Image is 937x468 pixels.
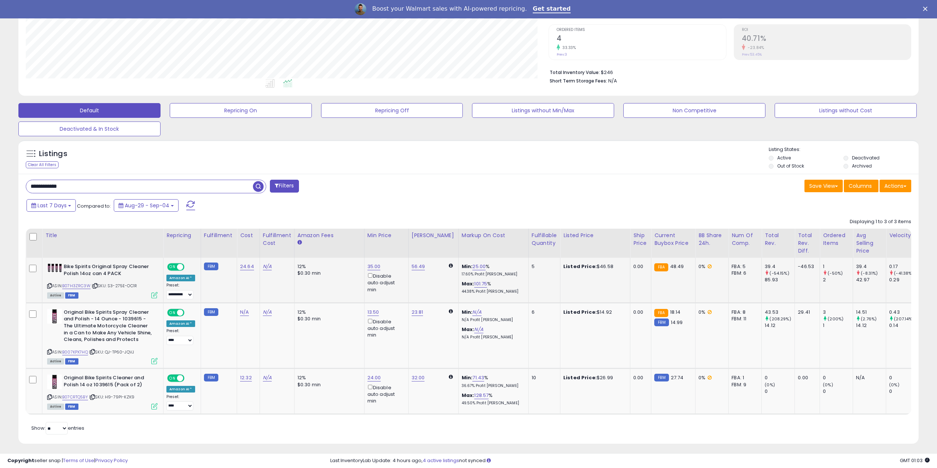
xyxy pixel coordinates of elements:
[170,103,312,118] button: Repricing On
[47,374,158,409] div: ASIN:
[550,69,600,75] b: Total Inventory Value:
[563,374,624,381] div: $26.99
[240,374,252,381] a: 12.32
[462,281,523,294] div: %
[671,374,684,381] span: 27.74
[823,388,853,395] div: 0
[204,232,234,239] div: Fulfillment
[654,263,668,271] small: FBA
[65,358,78,365] span: FBM
[557,28,726,32] span: Ordered Items
[64,374,153,390] b: Original Bike Spirits Cleaner and Polish 14 oz 1039615 (Pack of 2)
[798,263,814,270] div: -46.53
[462,401,523,406] p: 49.50% Profit [PERSON_NAME]
[765,322,795,329] div: 14.12
[166,394,195,411] div: Preset:
[765,232,792,247] div: Total Rev.
[45,232,160,239] div: Title
[297,270,359,277] div: $0.30 min
[828,316,843,322] small: (200%)
[856,374,880,381] div: N/A
[26,161,59,168] div: Clear All Filters
[889,263,919,270] div: 0.17
[7,457,128,464] div: seller snap | |
[889,322,919,329] div: 0.14
[823,232,850,247] div: Ordered Items
[204,374,218,381] small: FBM
[472,263,486,270] a: 25.00
[462,326,475,333] b: Max:
[297,381,359,388] div: $0.30 min
[18,122,161,136] button: Deactivated & In Stock
[563,309,624,316] div: $14.92
[823,277,853,283] div: 2
[856,277,886,283] div: 42.97
[532,374,554,381] div: 10
[775,103,917,118] button: Listings without Cost
[474,280,487,288] a: 101.75
[330,457,930,464] div: Last InventoryLab Update: 4 hours ago, not synced.
[372,5,527,13] div: Boost your Walmart sales with AI-powered repricing.
[777,163,804,169] label: Out of Stock
[95,457,128,464] a: Privacy Policy
[270,180,299,193] button: Filters
[125,202,169,209] span: Aug-29 - Sep-04
[742,34,911,44] h2: 40.71%
[823,382,833,388] small: (0%)
[412,263,425,270] a: 56.49
[47,309,62,324] img: 41wFTTwVrgL._SL40_.jpg
[462,392,475,399] b: Max:
[798,309,814,316] div: 29.41
[550,78,607,84] b: Short Term Storage Fees:
[166,232,198,239] div: Repricing
[31,425,84,432] span: Show: entries
[532,309,554,316] div: 6
[798,374,814,381] div: 0.00
[804,180,843,192] button: Save View
[742,28,911,32] span: ROI
[769,270,789,276] small: (-54.15%)
[240,309,249,316] a: N/A
[462,309,473,316] b: Min:
[798,232,817,255] div: Total Rev. Diff.
[204,308,218,316] small: FBM
[732,316,756,322] div: FBM: 11
[321,103,463,118] button: Repricing Off
[670,263,684,270] span: 48.49
[462,374,523,388] div: %
[47,404,64,410] span: All listings currently available for purchase on Amazon
[62,283,91,289] a: B07H3ZRC3W
[563,374,597,381] b: Listed Price:
[462,392,523,406] div: %
[462,232,525,239] div: Markup on Cost
[462,383,523,388] p: 36.67% Profit [PERSON_NAME]
[732,263,756,270] div: FBA: 5
[633,374,645,381] div: 0.00
[462,317,523,323] p: N/A Profit [PERSON_NAME]
[462,374,473,381] b: Min:
[889,382,899,388] small: (0%)
[880,180,911,192] button: Actions
[654,319,669,326] small: FBM
[732,374,756,381] div: FBA: 1
[533,5,571,13] a: Get started
[297,239,302,246] small: Amazon Fees.
[472,103,614,118] button: Listings without Min/Max
[608,77,617,84] span: N/A
[183,264,195,270] span: OFF
[823,263,853,270] div: 1
[168,264,177,270] span: ON
[861,270,878,276] small: (-8.31%)
[900,457,930,464] span: 2025-09-12 01:03 GMT
[765,374,795,381] div: 0
[563,232,627,239] div: Listed Price
[38,202,67,209] span: Last 7 Days
[89,394,134,400] span: | SKU: H9-79PI-KZK9
[769,146,919,153] p: Listing States:
[204,263,218,270] small: FBM
[563,263,597,270] b: Listed Price:
[472,309,481,316] a: N/A
[62,349,88,355] a: B007KPX7HQ
[65,404,78,410] span: FBM
[732,309,756,316] div: FBA: 8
